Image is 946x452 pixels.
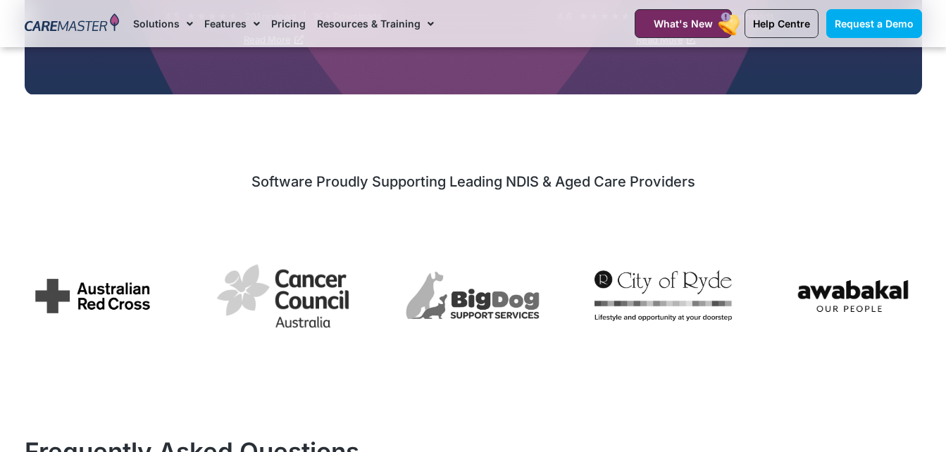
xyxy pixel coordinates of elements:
[753,18,810,30] span: Help Centre
[214,258,351,334] img: Cancer Council Australia manages its provider services with CareMaster Software, offering compreh...
[595,270,732,321] img: City of Ryde City Council uses CareMaster CRM to manage provider operations, specialising in dive...
[25,172,922,191] h2: Software Proudly Supporting Leading NDIS & Aged Care Providers
[785,267,922,326] img: Awabakal uses CareMaster NDIS Software to streamline management of culturally appropriate care su...
[826,9,922,38] a: Request a Demo
[785,267,922,331] div: 5 / 7
[214,258,351,339] div: 2 / 7
[25,244,922,352] div: Image Carousel
[24,268,161,325] img: Australian Red Cross uses CareMaster CRM software to manage their service and community support f...
[595,270,732,326] div: 4 / 7
[404,270,542,323] img: BigDog Support Services uses CareMaster NDIS Software to manage their disability support business...
[404,270,542,328] div: 3 / 7
[835,18,914,30] span: Request a Demo
[654,18,713,30] span: What's New
[25,13,120,34] img: CareMaster Logo
[635,9,732,38] a: What's New
[24,268,161,329] div: 1 / 7
[745,9,819,38] a: Help Centre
